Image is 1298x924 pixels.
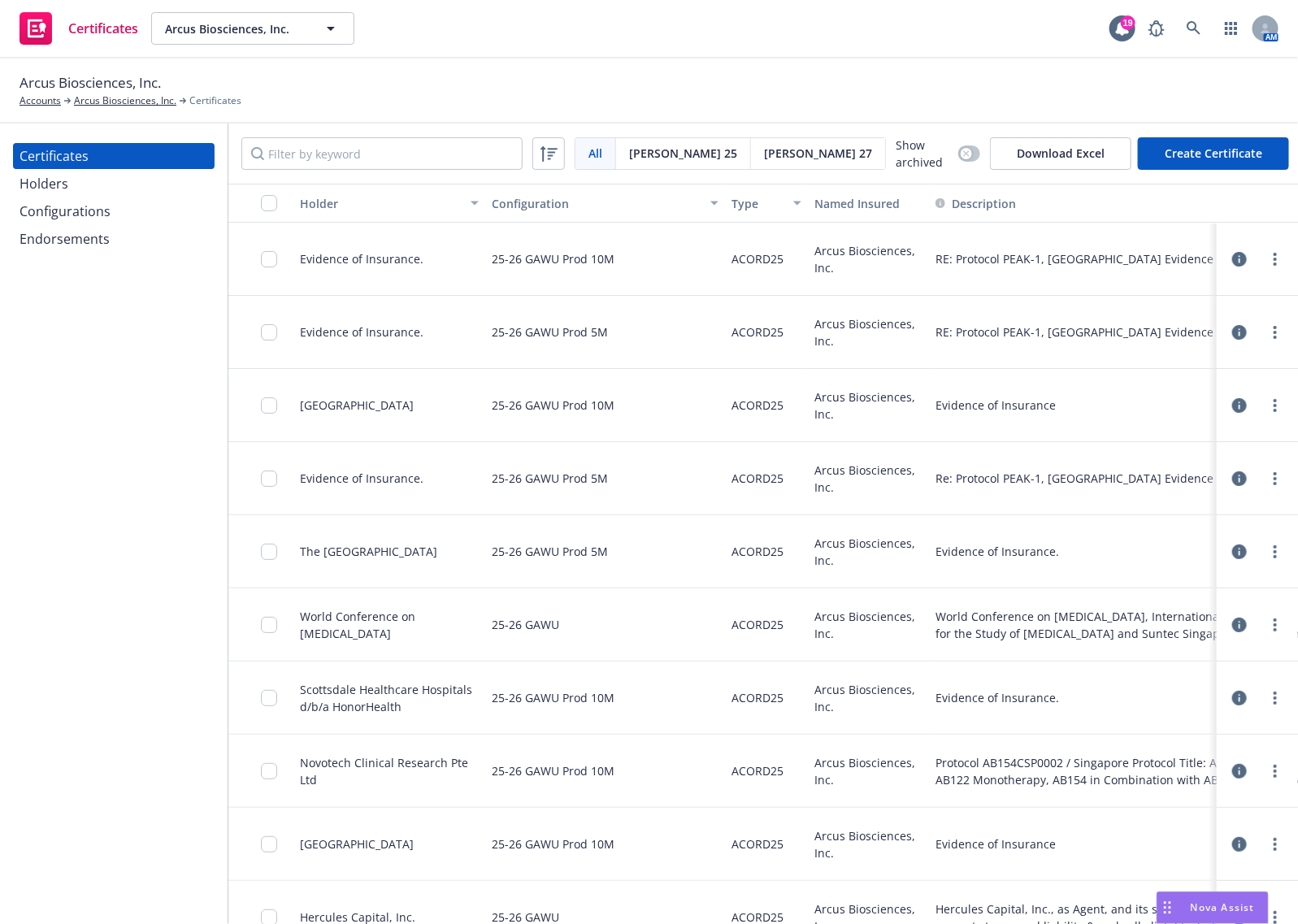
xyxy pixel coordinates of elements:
[261,397,277,414] input: Toggle Row Selected
[936,323,1288,341] button: RE: Protocol PEAK-1, [GEOGRAPHIC_DATA] Evidence of Insurance.
[300,470,423,487] div: Evidence of Insurance.
[990,137,1131,170] span: Download Excel
[261,763,277,779] input: Toggle Row Selected
[74,93,176,108] a: Arcus Biosciences, Inc.
[492,818,614,870] div: 25-26 GAWU Prod 10M
[492,232,614,285] div: 25-26 GAWU Prod 10M
[629,145,737,162] span: [PERSON_NAME] 25
[1265,688,1285,708] a: more
[764,145,872,162] span: [PERSON_NAME] 27
[300,543,437,560] div: The [GEOGRAPHIC_DATA]
[808,735,929,808] div: Arcus Biosciences, Inc.
[725,184,808,223] button: Type
[731,818,784,870] div: ACORD25
[731,379,784,432] div: ACORD25
[731,671,784,724] div: ACORD25
[68,22,138,35] span: Certificates
[261,690,277,706] input: Toggle Row Selected
[731,195,784,212] div: Type
[731,306,784,358] div: ACORD25
[936,195,1016,212] button: Description
[261,251,277,267] input: Toggle Row Selected
[936,835,1056,852] button: Evidence of Insurance
[20,93,61,108] a: Accounts
[300,754,479,788] div: Novotech Clinical Research Pte Ltd
[300,608,479,642] div: World Conference on [MEDICAL_DATA]
[13,6,145,51] a: Certificates
[936,689,1059,706] button: Evidence of Insurance.
[165,20,306,37] span: Arcus Biosciences, Inc.
[20,171,68,197] div: Holders
[1138,137,1289,170] button: Create Certificate
[1178,12,1210,45] a: Search
[808,184,929,223] button: Named Insured
[241,137,523,170] input: Filter by keyword
[13,226,215,252] a: Endorsements
[1265,396,1285,415] a: more
[300,195,461,212] div: Holder
[492,306,608,358] div: 25-26 GAWU Prod 5M
[485,184,725,223] button: Configuration
[808,442,929,515] div: Arcus Biosciences, Inc.
[300,835,414,852] div: [GEOGRAPHIC_DATA]
[492,598,559,651] div: 25-26 GAWU
[492,379,614,432] div: 25-26 GAWU Prod 10M
[261,544,277,560] input: Toggle Row Selected
[1265,323,1285,342] a: more
[300,323,423,341] div: Evidence of Insurance.
[731,744,784,797] div: ACORD25
[808,588,929,662] div: Arcus Biosciences, Inc.
[936,397,1056,414] button: Evidence of Insurance
[492,195,701,212] div: Configuration
[151,12,354,45] button: Arcus Biosciences, Inc.
[1265,615,1285,635] a: more
[1265,542,1285,562] a: more
[808,369,929,442] div: Arcus Biosciences, Inc.
[293,184,485,223] button: Holder
[731,525,784,578] div: ACORD25
[492,452,608,505] div: 25-26 GAWU Prod 5M
[1265,761,1285,781] a: more
[1157,891,1269,924] button: Nova Assist
[13,171,215,197] a: Holders
[808,296,929,369] div: Arcus Biosciences, Inc.
[731,452,784,505] div: ACORD25
[261,324,277,341] input: Toggle Row Selected
[1191,900,1255,914] span: Nova Assist
[1121,15,1135,30] div: 19
[300,397,414,414] div: [GEOGRAPHIC_DATA]
[20,72,161,93] span: Arcus Biosciences, Inc.
[13,198,215,224] a: Configurations
[492,744,614,797] div: 25-26 GAWU Prod 10M
[20,198,111,224] div: Configurations
[492,525,608,578] div: 25-26 GAWU Prod 5M
[300,681,479,715] div: Scottsdale Healthcare Hospitals d/b/a HonorHealth
[1265,469,1285,488] a: more
[731,232,784,285] div: ACORD25
[808,515,929,588] div: Arcus Biosciences, Inc.
[261,195,277,211] input: Select all
[1215,12,1248,45] a: Switch app
[1140,12,1173,45] a: Report a Bug
[20,143,89,169] div: Certificates
[300,250,423,267] div: Evidence of Insurance.
[13,143,215,169] a: Certificates
[492,671,614,724] div: 25-26 GAWU Prod 10M
[936,543,1059,560] button: Evidence of Insurance.
[1265,835,1285,854] a: more
[731,598,784,651] div: ACORD25
[1265,249,1285,269] a: more
[261,471,277,487] input: Toggle Row Selected
[808,662,929,735] div: Arcus Biosciences, Inc.
[261,836,277,852] input: Toggle Row Selected
[1157,892,1178,923] div: Drag to move
[20,226,110,252] div: Endorsements
[808,808,929,881] div: Arcus Biosciences, Inc.
[936,470,1288,487] button: Re: Protocol PEAK-1, [GEOGRAPHIC_DATA] Evidence of Insurance.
